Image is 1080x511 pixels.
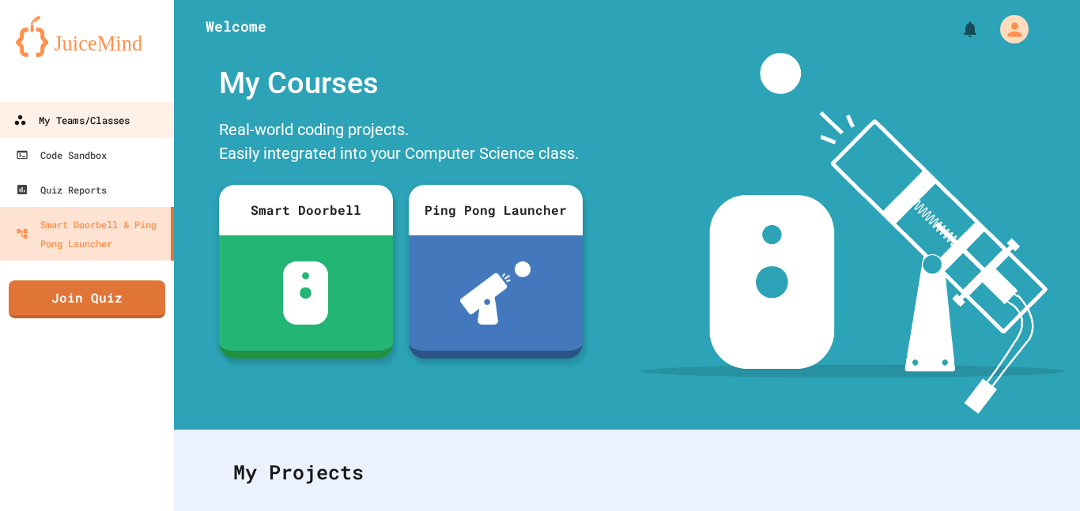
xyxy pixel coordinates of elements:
[283,261,328,325] img: sdb-white.svg
[409,185,583,235] div: Ping Pong Launcher
[9,280,165,318] a: Join Quiz
[217,441,1037,503] div: My Projects
[16,180,107,199] div: Quiz Reports
[984,11,1033,47] div: My Account
[16,215,164,253] div: Smart Doorbell & Ping Pong Launcher
[13,111,130,130] div: My Teams/Classes
[219,185,393,235] div: Smart Doorbell
[211,114,591,173] div: Real-world coding projects. Easily integrated into your Computer Science class.
[211,53,591,114] div: My Courses
[641,53,1065,414] img: banner-image-my-projects.png
[460,261,531,325] img: ppl-with-ball.png
[16,16,158,57] img: logo-orange.svg
[16,145,107,164] div: Code Sandbox
[931,16,984,43] div: My Notifications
